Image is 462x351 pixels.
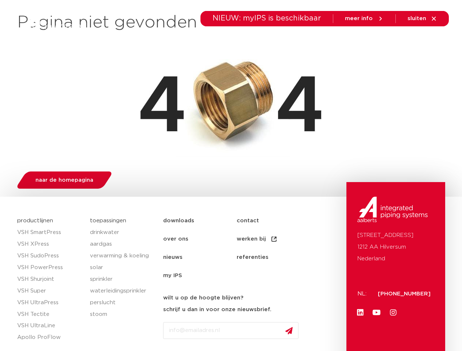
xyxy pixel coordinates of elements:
[17,238,83,250] a: VSH XPress
[267,27,298,55] a: downloads
[351,27,376,55] a: over ons
[17,227,83,238] a: VSH SmartPress
[345,16,373,21] span: meer info
[213,15,321,22] span: NIEUW: myIPS is beschikbaar
[313,27,337,55] a: services
[407,16,426,21] span: sluiten
[15,171,113,189] a: naar de homepagina
[163,248,237,267] a: nieuws
[163,267,237,285] a: my IPS
[90,309,156,320] a: stoom
[345,15,384,22] a: meer info
[17,250,83,262] a: VSH SudoPress
[357,288,369,300] p: NL:
[163,230,237,248] a: over ons
[163,322,298,339] input: info@emailadres.nl
[17,285,83,297] a: VSH Super
[163,307,271,312] strong: schrijf u dan in voor onze nieuwsbrief.
[163,212,237,230] a: downloads
[17,218,53,223] a: productlijnen
[132,27,376,55] nav: Menu
[90,238,156,250] a: aardgas
[163,295,243,301] strong: wilt u op de hoogte blijven?
[237,230,310,248] a: werken bij
[35,177,93,183] span: naar de homepagina
[90,262,156,273] a: solar
[407,15,437,22] a: sluiten
[132,27,162,55] a: producten
[17,273,83,285] a: VSH Shurjoint
[413,33,420,49] div: my IPS
[237,212,310,230] a: contact
[17,320,83,332] a: VSH UltraLine
[17,332,83,343] a: Apollo ProFlow
[90,218,126,223] a: toepassingen
[237,248,310,267] a: referenties
[90,227,156,238] a: drinkwater
[163,212,343,285] nav: Menu
[17,262,83,273] a: VSH PowerPress
[285,327,293,335] img: send.svg
[17,309,83,320] a: VSH Tectite
[90,285,156,297] a: waterleidingsprinkler
[357,230,434,265] p: [STREET_ADDRESS] 1212 AA Hilversum Nederland
[378,291,431,297] a: [PHONE_NUMBER]
[90,250,156,262] a: verwarming & koeling
[214,27,253,55] a: toepassingen
[176,27,200,55] a: markten
[17,297,83,309] a: VSH UltraPress
[90,297,156,309] a: perslucht
[90,273,156,285] a: sprinkler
